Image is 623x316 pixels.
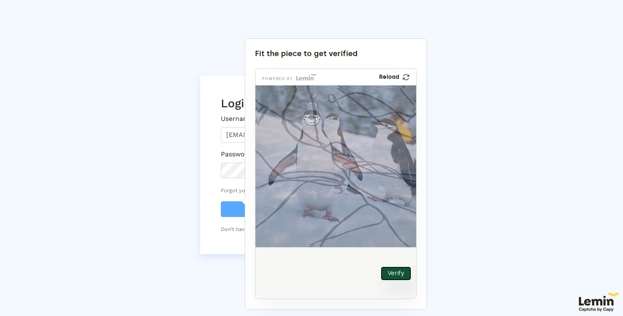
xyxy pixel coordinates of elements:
img: Lemin logo [296,74,316,80]
div: Fit the piece to get verified [255,49,417,59]
img: cb76f593-2467-425e-8074-6d05e2b73a82.png [255,85,522,247]
button: Verify [382,267,410,280]
p: Reload [379,74,399,80]
p: powered by [262,77,293,80]
img: refresh.png [403,74,410,80]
